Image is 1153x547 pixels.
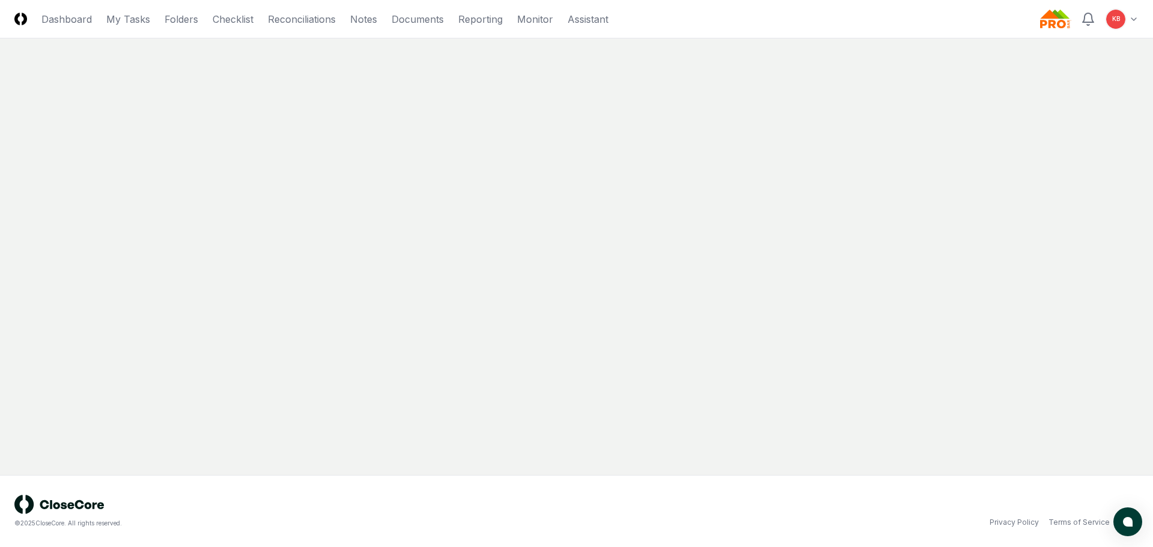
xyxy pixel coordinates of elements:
img: logo [14,495,104,514]
a: My Tasks [106,12,150,26]
span: KB [1112,14,1120,23]
a: Reconciliations [268,12,336,26]
a: Documents [392,12,444,26]
img: Probar logo [1040,10,1071,29]
a: Dashboard [41,12,92,26]
a: Monitor [517,12,553,26]
div: © 2025 CloseCore. All rights reserved. [14,519,576,528]
a: Folders [165,12,198,26]
a: Checklist [213,12,253,26]
a: Assistant [567,12,608,26]
a: Terms of Service [1049,517,1110,528]
button: atlas-launcher [1113,507,1142,536]
a: Privacy Policy [990,517,1039,528]
button: KB [1105,8,1127,30]
img: Logo [14,13,27,25]
a: Reporting [458,12,503,26]
a: Notes [350,12,377,26]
